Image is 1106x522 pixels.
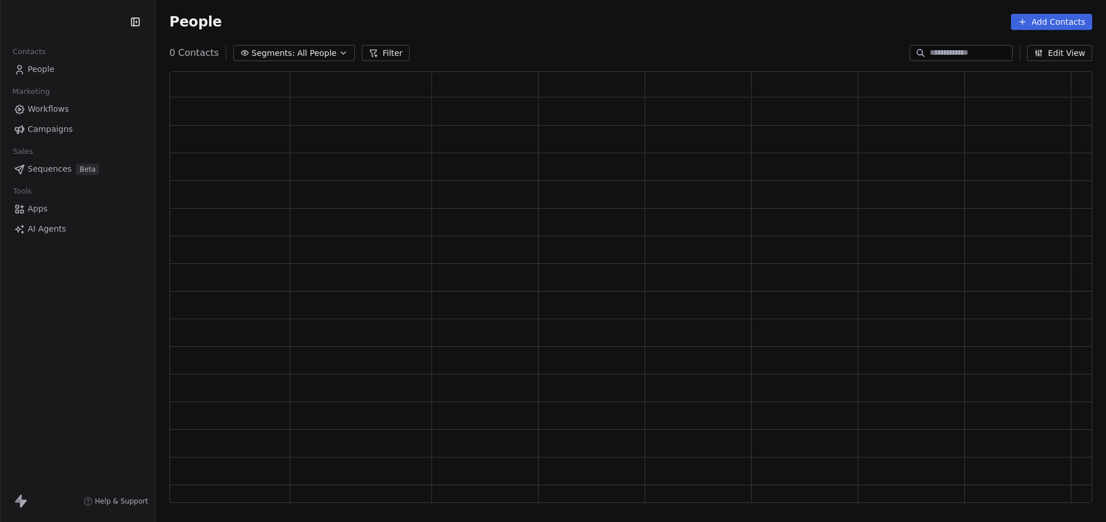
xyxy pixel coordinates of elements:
[28,163,71,175] span: Sequences
[9,100,146,119] a: Workflows
[9,199,146,218] a: Apps
[7,43,51,60] span: Contacts
[297,47,336,59] span: All People
[28,123,73,135] span: Campaigns
[9,160,146,179] a: SequencesBeta
[362,45,410,61] button: Filter
[9,120,146,139] a: Campaigns
[7,83,55,100] span: Marketing
[9,60,146,79] a: People
[252,47,295,59] span: Segments:
[8,143,38,160] span: Sales
[28,63,55,75] span: People
[28,223,66,235] span: AI Agents
[76,164,99,175] span: Beta
[9,220,146,239] a: AI Agents
[1027,45,1092,61] button: Edit View
[95,497,148,506] span: Help & Support
[169,46,219,60] span: 0 Contacts
[28,103,69,115] span: Workflows
[8,183,36,200] span: Tools
[1011,14,1092,30] button: Add Contacts
[28,203,48,215] span: Apps
[84,497,148,506] a: Help & Support
[169,13,222,31] span: People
